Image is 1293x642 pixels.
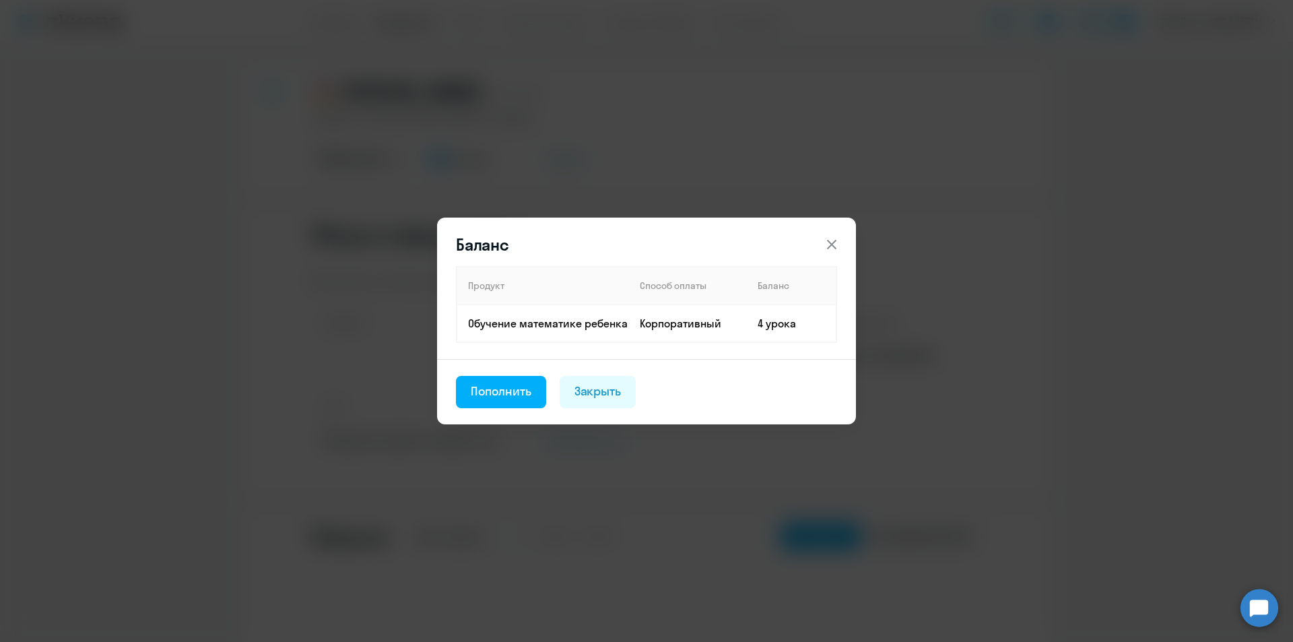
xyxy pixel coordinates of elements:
[747,304,836,342] td: 4 урока
[456,376,546,408] button: Пополнить
[560,376,636,408] button: Закрыть
[468,316,628,331] p: Обучение математике ребенка
[629,267,747,304] th: Способ оплаты
[747,267,836,304] th: Баланс
[629,304,747,342] td: Корпоративный
[437,234,856,255] header: Баланс
[471,383,531,400] div: Пополнить
[457,267,629,304] th: Продукт
[574,383,622,400] div: Закрыть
